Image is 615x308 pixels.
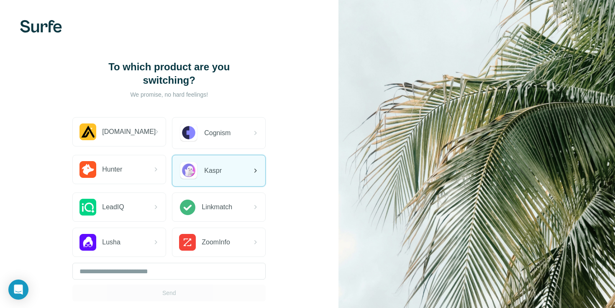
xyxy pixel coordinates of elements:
[85,90,253,99] p: We promise, no hard feelings!
[79,161,96,178] img: Hunter.io Logo
[102,202,124,212] span: LeadIQ
[79,123,96,140] img: Apollo.io Logo
[204,166,222,176] span: Kaspr
[179,234,196,251] img: ZoomInfo Logo
[179,123,198,143] img: Cognism Logo
[85,60,253,87] h1: To which product are you switching?
[102,127,156,137] span: [DOMAIN_NAME]
[20,20,62,33] img: Surfe's logo
[79,234,96,251] img: Lusha Logo
[202,237,230,247] span: ZoomInfo
[102,237,120,247] span: Lusha
[8,280,28,300] div: Open Intercom Messenger
[202,202,232,212] span: Linkmatch
[179,161,198,180] img: Kaspr Logo
[179,199,196,216] img: Linkmatch Logo
[204,128,231,138] span: Cognism
[102,164,122,175] span: Hunter
[79,199,96,216] img: LeadIQ Logo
